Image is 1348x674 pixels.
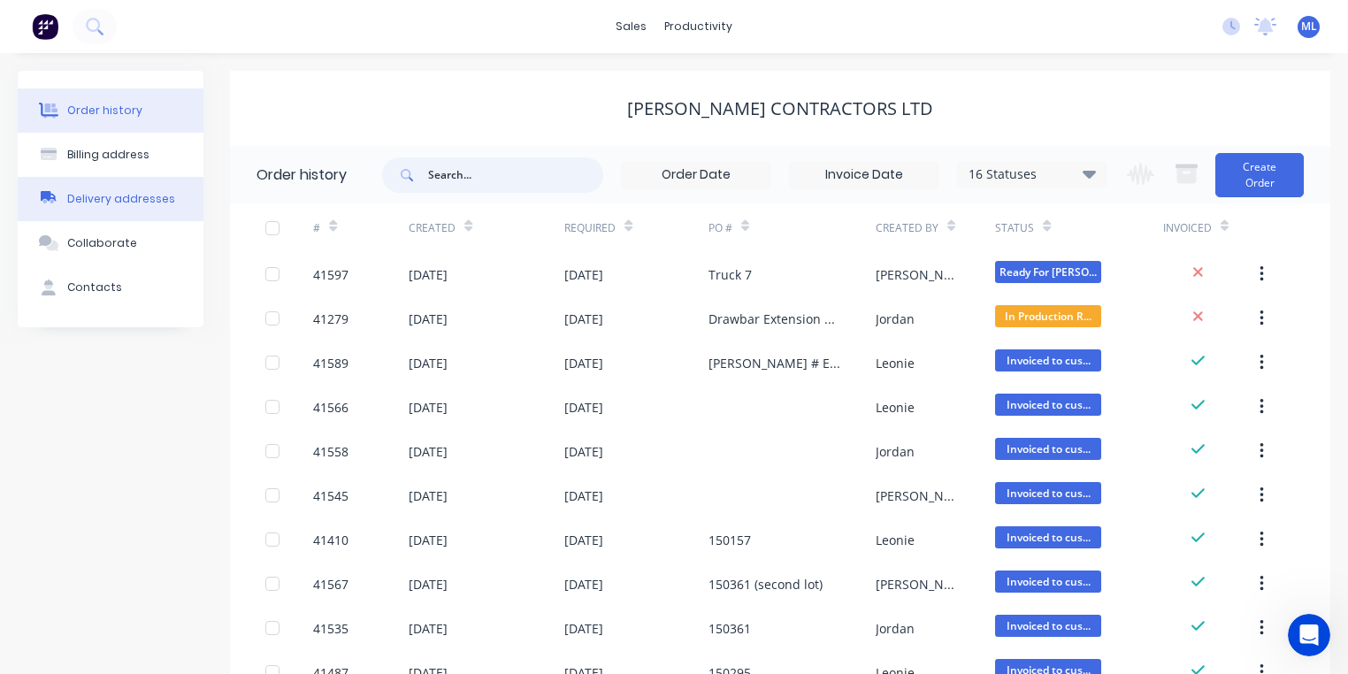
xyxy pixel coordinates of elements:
span: ML [1301,19,1317,34]
div: 150361 (second lot) [708,575,823,594]
input: Search... [428,157,603,193]
span: In Production R... [995,305,1101,327]
div: [DATE] [409,619,448,638]
div: [PERSON_NAME] [876,575,960,594]
span: Invoiced to cus... [995,394,1101,416]
div: 41558 [313,442,348,461]
div: Order history [67,103,142,119]
div: [DATE] [409,575,448,594]
div: Leonie [876,531,915,549]
span: Invoiced to cus... [995,615,1101,637]
div: Created [409,203,564,252]
button: Collaborate [18,221,203,265]
div: Delivery addresses [67,191,175,207]
img: Factory [32,13,58,40]
div: Created By [876,203,995,252]
span: Invoiced to cus... [995,526,1101,548]
span: Invoiced to cus... [995,571,1101,593]
button: Delivery addresses [18,177,203,221]
div: 41589 [313,354,348,372]
div: Order history [257,165,347,186]
div: [DATE] [564,486,603,505]
div: Jordan [876,310,915,328]
div: 41545 [313,486,348,505]
div: Status [995,220,1034,236]
div: # [313,220,320,236]
div: 16 Statuses [958,165,1107,184]
div: 41597 [313,265,348,284]
div: [DATE] [409,486,448,505]
button: Create Order [1215,153,1304,197]
div: Required [564,220,616,236]
div: Required [564,203,708,252]
div: Invoiced [1163,220,1212,236]
div: Billing address [67,147,149,163]
div: [DATE] [564,619,603,638]
div: 41567 [313,575,348,594]
div: [DATE] [409,354,448,372]
div: [PERSON_NAME] # EUZ953 [708,354,840,372]
div: 41535 [313,619,348,638]
div: Jordan [876,442,915,461]
div: [DATE] [409,310,448,328]
div: [DATE] [564,531,603,549]
div: PO # [708,203,876,252]
div: Leonie [876,354,915,372]
div: [DATE] [564,354,603,372]
div: [DATE] [564,575,603,594]
div: [DATE] [564,310,603,328]
div: Invoiced [1163,203,1259,252]
span: Invoiced to cus... [995,438,1101,460]
div: Status [995,203,1162,252]
button: Billing address [18,133,203,177]
div: [DATE] [409,398,448,417]
div: Leonie [876,398,915,417]
button: Contacts [18,265,203,310]
div: [PERSON_NAME] Contractors Ltd [627,98,933,119]
div: Contacts [67,280,122,295]
div: [DATE] [409,442,448,461]
div: [DATE] [409,265,448,284]
input: Invoice Date [790,162,938,188]
div: Jordan [876,619,915,638]
div: [PERSON_NAME] [876,486,960,505]
span: Invoiced to cus... [995,349,1101,371]
div: [DATE] [564,265,603,284]
div: [PERSON_NAME] [876,265,960,284]
div: Truck 7 [708,265,752,284]
div: productivity [655,13,741,40]
div: Collaborate [67,235,137,251]
div: # [313,203,409,252]
div: [DATE] [409,531,448,549]
div: 41566 [313,398,348,417]
div: 150157 [708,531,751,549]
iframe: Intercom live chat [1288,614,1330,656]
div: 41410 [313,531,348,549]
div: 41279 [313,310,348,328]
div: Created By [876,220,938,236]
div: [DATE] [564,398,603,417]
div: PO # [708,220,732,236]
span: Ready For [PERSON_NAME] [995,261,1101,283]
input: Order Date [622,162,770,188]
div: Drawbar Extension 31Y36 [708,310,840,328]
span: Invoiced to cus... [995,482,1101,504]
button: Order history [18,88,203,133]
div: 150361 [708,619,751,638]
div: Created [409,220,456,236]
div: sales [607,13,655,40]
div: [DATE] [564,442,603,461]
